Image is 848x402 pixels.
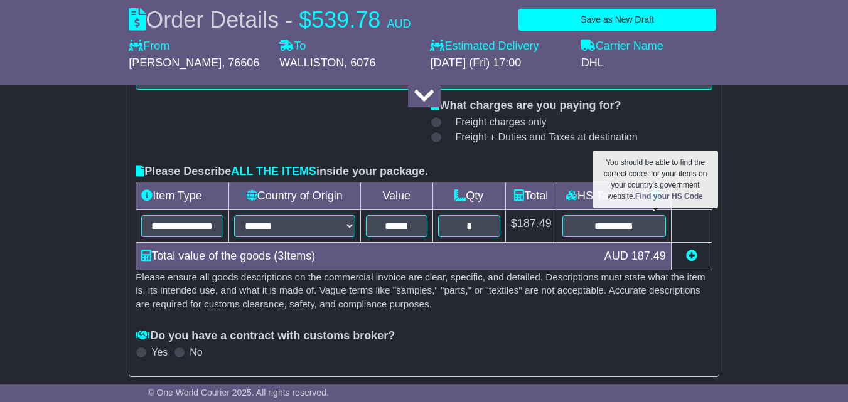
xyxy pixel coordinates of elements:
span: WALLISTON [279,56,344,69]
a: Add new item [686,250,697,262]
span: Freight + Duties and Taxes at destination [456,131,638,143]
span: , 6076 [344,56,375,69]
label: Please Describe inside your package. [136,165,428,179]
td: HS Tariff Code [557,182,671,209]
div: DHL [581,56,719,70]
span: 187.49 [631,250,666,262]
label: No [190,346,202,358]
label: From [129,40,169,53]
span: , 76606 [222,56,259,69]
label: Yes [151,346,168,358]
td: Total [505,182,557,209]
td: $ [505,209,557,242]
div: Total value of the goods ( Items) [135,248,598,265]
a: Find your HS Code [635,192,703,201]
div: Order Details - [129,6,411,33]
label: Estimated Delivery [430,40,568,53]
td: Qty [432,182,505,209]
td: Value [360,182,432,209]
span: ALL THE ITEMS [231,165,316,177]
span: [PERSON_NAME] [129,56,222,69]
td: Country of Origin [228,182,360,209]
small: Please ensure all goods descriptions on the commercial invoice are clear, specific, and detailed.... [136,272,705,309]
label: Do you have a contract with customs broker? [136,329,395,343]
span: 3 [277,250,284,262]
label: Freight charges only [440,116,547,128]
label: To [279,40,306,53]
span: © One World Courier 2025. All rights reserved. [148,388,329,398]
div: You should be able to find the correct codes for your items on your country’s government website. [593,151,718,208]
span: 187.49 [517,217,552,230]
span: $ [299,7,311,33]
span: AUD [604,250,628,262]
span: 539.78 [311,7,380,33]
div: [DATE] (Fri) 17:00 [430,56,568,70]
span: AUD [387,18,411,30]
button: Save as New Draft [518,9,716,31]
label: Carrier Name [581,40,663,53]
td: Item Type [136,182,228,209]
